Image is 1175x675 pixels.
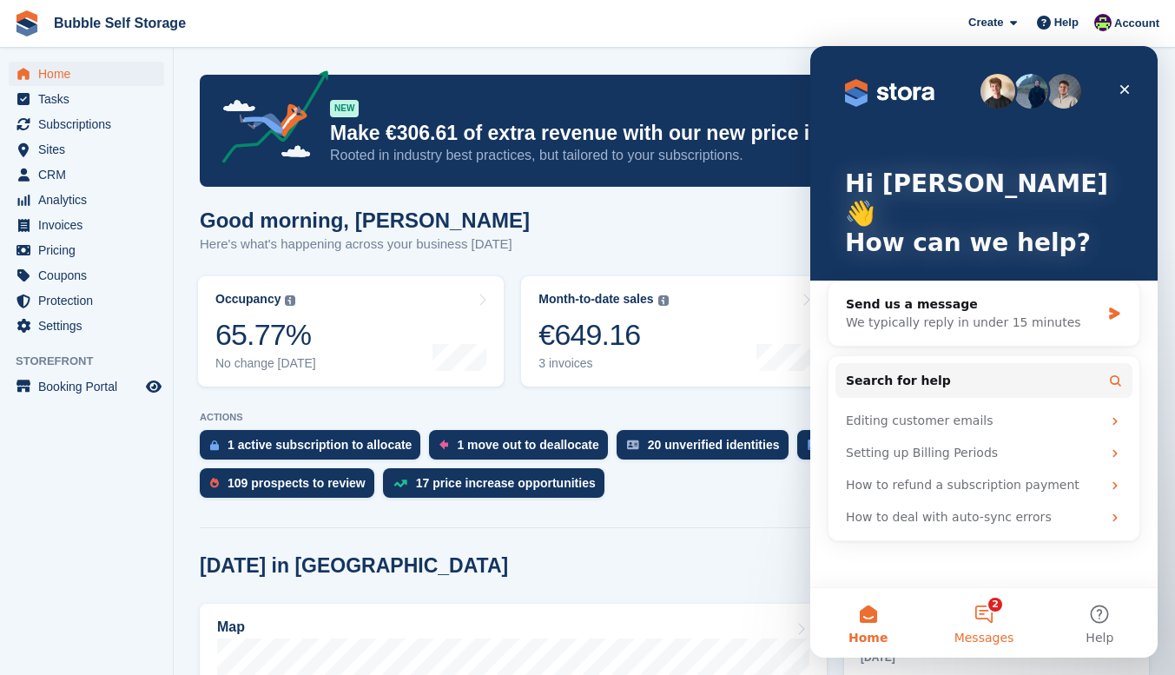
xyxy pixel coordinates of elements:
[38,62,142,86] span: Home
[38,263,142,288] span: Coupons
[47,9,193,37] a: Bubble Self Storage
[38,374,142,399] span: Booking Portal
[617,430,797,468] a: 20 unverified identities
[521,276,827,387] a: Month-to-date sales €649.16 3 invoices
[208,70,329,169] img: price-adjustments-announcement-icon-8257ccfd72463d97f412b2fc003d46551f7dbcb40ab6d574587a9cd5c0d94...
[9,188,164,212] a: menu
[200,235,530,255] p: Here's what's happening across your business [DATE]
[538,292,653,307] div: Month-to-date sales
[228,476,366,490] div: 109 prospects to review
[14,10,40,36] img: stora-icon-8386f47178a22dfd0bd8f6a31ec36ba5ce8667c1dd55bd0f319d3a0aa187defe.svg
[16,353,173,370] span: Storefront
[9,263,164,288] a: menu
[9,137,164,162] a: menu
[9,87,164,111] a: menu
[215,317,316,353] div: 65.77%
[38,288,142,313] span: Protection
[9,288,164,313] a: menu
[143,376,164,397] a: Preview store
[200,430,429,468] a: 1 active subscription to allocate
[810,46,1158,658] iframe: Intercom live chat
[538,356,668,371] div: 3 invoices
[210,440,219,451] img: active_subscription_to_allocate_icon-d502201f5373d7db506a760aba3b589e785aa758c864c3986d89f69b8ff3...
[439,440,448,450] img: move_outs_to_deallocate_icon-f764333ba52eb49d3ac5e1228854f67142a1ed5810a6f6cc68b1a99e826820c5.svg
[9,162,164,187] a: menu
[968,14,1003,31] span: Create
[861,650,1132,665] div: [DATE]
[215,356,316,371] div: No change [DATE]
[457,438,598,452] div: 1 move out to deallocate
[797,430,975,468] a: 14 unsigned contracts
[1054,14,1079,31] span: Help
[217,619,245,635] h2: Map
[38,213,142,237] span: Invoices
[383,468,613,506] a: 17 price increase opportunities
[9,112,164,136] a: menu
[9,374,164,399] a: menu
[658,295,669,306] img: icon-info-grey-7440780725fd019a000dd9b08b2336e03edf1995a4989e88bcd33f0948082b44.svg
[1094,14,1112,31] img: Tom Gilmore
[9,213,164,237] a: menu
[38,162,142,187] span: CRM
[210,478,219,488] img: prospect-51fa495bee0391a8d652442698ab0144808aea92771e9ea1ae160a38d050c398.svg
[38,314,142,338] span: Settings
[38,188,142,212] span: Analytics
[198,276,504,387] a: Occupancy 65.77% No change [DATE]
[9,314,164,338] a: menu
[330,100,359,117] div: NEW
[429,430,616,468] a: 1 move out to deallocate
[228,438,412,452] div: 1 active subscription to allocate
[9,238,164,262] a: menu
[9,62,164,86] a: menu
[200,412,1149,423] p: ACTIONS
[200,208,530,232] h1: Good morning, [PERSON_NAME]
[538,317,668,353] div: €649.16
[648,438,780,452] div: 20 unverified identities
[627,440,639,450] img: verify_identity-adf6edd0f0f0b5bbfe63781bf79b02c33cf7c696d77639b501bdc392416b5a36.svg
[38,137,142,162] span: Sites
[38,112,142,136] span: Subscriptions
[393,480,407,487] img: price_increase_opportunities-93ffe204e8149a01c8c9dc8f82e8f89637d9d84a8eef4429ea346261dce0b2c0.svg
[808,440,820,450] img: contract_signature_icon-13c848040528278c33f63329250d36e43548de30e8caae1d1a13099fd9432cc5.svg
[330,146,997,165] p: Rooted in industry best practices, but tailored to your subscriptions.
[200,554,508,578] h2: [DATE] in [GEOGRAPHIC_DATA]
[38,87,142,111] span: Tasks
[215,292,281,307] div: Occupancy
[330,121,997,146] p: Make €306.61 of extra revenue with our new price increases tool
[38,238,142,262] span: Pricing
[416,476,596,490] div: 17 price increase opportunities
[285,295,295,306] img: icon-info-grey-7440780725fd019a000dd9b08b2336e03edf1995a4989e88bcd33f0948082b44.svg
[1114,15,1159,32] span: Account
[200,468,383,506] a: 109 prospects to review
